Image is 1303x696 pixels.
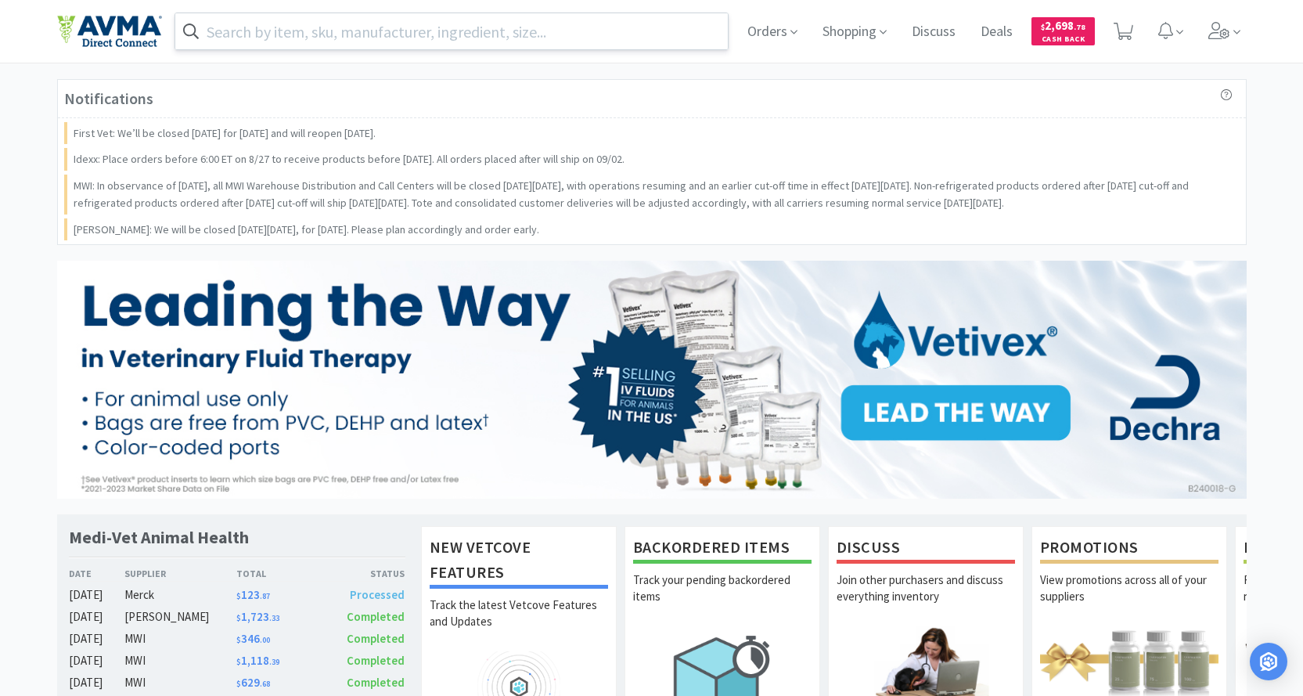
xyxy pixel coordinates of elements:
[1031,10,1095,52] a: $2,698.78Cash Back
[69,526,249,549] h1: Medi-Vet Animal Health
[236,631,270,646] span: 346
[260,635,270,645] span: . 00
[837,535,1015,564] h1: Discuss
[175,13,729,49] input: Search by item, sku, manufacturer, ingredient, size...
[269,657,279,667] span: . 39
[69,566,125,581] div: Date
[124,586,236,604] div: Merck
[124,608,236,626] div: [PERSON_NAME]
[69,673,405,692] a: [DATE]MWI$629.68Completed
[430,535,608,589] h1: New Vetcove Features
[74,221,539,238] p: [PERSON_NAME]: We will be closed [DATE][DATE], for [DATE]. Please plan accordingly and order early.
[347,653,405,668] span: Completed
[124,651,236,670] div: MWI
[347,675,405,690] span: Completed
[905,25,962,39] a: Discuss
[260,679,270,689] span: . 68
[1040,572,1218,626] p: View promotions across all of your suppliers
[430,597,608,651] p: Track the latest Vetcove Features and Updates
[350,587,405,602] span: Processed
[269,613,279,623] span: . 33
[69,629,405,648] a: [DATE]MWI$346.00Completed
[1040,535,1218,564] h1: Promotions
[236,679,241,689] span: $
[1074,22,1085,32] span: . 78
[236,653,279,668] span: 1,118
[69,651,125,670] div: [DATE]
[124,673,236,692] div: MWI
[69,586,125,604] div: [DATE]
[1041,18,1085,33] span: 2,698
[57,15,162,48] img: e4e33dab9f054f5782a47901c742baa9_102.png
[321,566,405,581] div: Status
[74,124,376,142] p: First Vet: We’ll be closed [DATE] for [DATE] and will reopen [DATE].
[347,631,405,646] span: Completed
[57,261,1247,499] img: 6bcff1d5513c4292bcae26201ab6776f.jpg
[124,566,236,581] div: Supplier
[633,572,812,626] p: Track your pending backordered items
[236,587,270,602] span: 123
[69,608,125,626] div: [DATE]
[837,572,1015,626] p: Join other purchasers and discuss everything inventory
[236,566,321,581] div: Total
[236,613,241,623] span: $
[1041,22,1045,32] span: $
[236,657,241,667] span: $
[69,629,125,648] div: [DATE]
[69,586,405,604] a: [DATE]Merck$123.87Processed
[69,673,125,692] div: [DATE]
[347,609,405,624] span: Completed
[69,608,405,626] a: [DATE][PERSON_NAME]$1,723.33Completed
[124,629,236,648] div: MWI
[69,651,405,670] a: [DATE]MWI$1,118.39Completed
[236,609,279,624] span: 1,723
[74,177,1233,212] p: MWI: In observance of [DATE], all MWI Warehouse Distribution and Call Centers will be closed [DAT...
[260,591,270,601] span: . 87
[1250,643,1287,680] div: Open Intercom Messenger
[74,150,625,168] p: Idexx: Place orders before 6:00 ET on 8/27 to receive products before [DATE]. All orders placed a...
[236,591,241,601] span: $
[1041,35,1085,45] span: Cash Back
[633,535,812,564] h1: Backordered Items
[974,25,1019,39] a: Deals
[236,635,241,645] span: $
[236,675,270,690] span: 629
[64,86,153,111] h3: Notifications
